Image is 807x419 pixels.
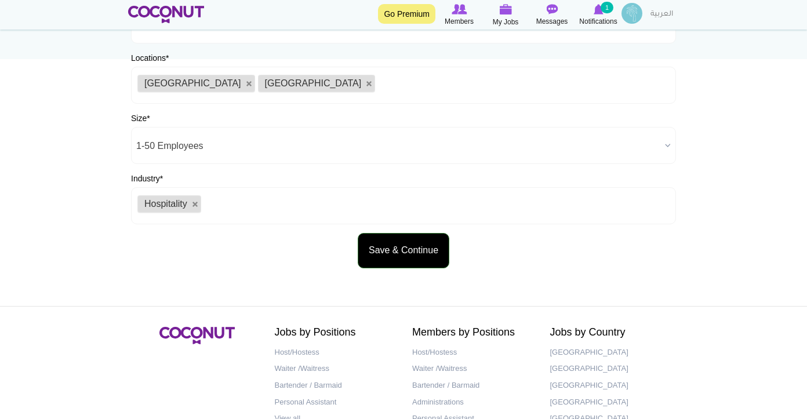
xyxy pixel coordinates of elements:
a: العربية [645,3,679,26]
a: Host/Hostess [412,344,533,361]
a: [GEOGRAPHIC_DATA] [550,394,671,411]
a: Waiter /Waitress [275,360,395,377]
a: [GEOGRAPHIC_DATA] [550,344,671,361]
a: Administrations [412,394,533,411]
a: Notifications Notifications 1 [575,3,621,27]
a: Go Premium [378,4,435,24]
img: Home [128,6,204,23]
label: Locations [131,52,169,64]
a: Bartender / Barmaid [275,377,395,394]
span: This field is required. [147,114,150,123]
a: [GEOGRAPHIC_DATA] [550,360,671,377]
span: [GEOGRAPHIC_DATA] [265,78,362,88]
label: Industry [131,173,163,184]
small: 1 [601,2,613,13]
a: Messages Messages [529,3,575,27]
a: Browse Members Members [436,3,482,27]
span: This field is required. [166,53,169,63]
img: Notifications [594,4,604,14]
h2: Jobs by Country [550,327,671,338]
a: Bartender / Barmaid [412,377,533,394]
h2: Members by Positions [412,327,533,338]
img: Browse Members [452,4,467,14]
span: This field is required. [160,174,163,183]
a: Waiter /Waitress [412,360,533,377]
img: Coconut [159,327,235,344]
a: Personal Assistant [275,394,395,411]
h2: Jobs by Positions [275,327,395,338]
span: Messages [536,16,568,27]
span: Notifications [579,16,617,27]
a: My Jobs My Jobs [482,3,529,28]
span: Members [445,16,474,27]
span: 1-50 Employees [136,127,660,165]
span: [GEOGRAPHIC_DATA] [144,78,241,88]
span: Hospitality [144,199,187,209]
img: My Jobs [499,4,512,14]
a: [GEOGRAPHIC_DATA] [550,377,671,394]
a: Host/Hostess [275,344,395,361]
img: Messages [546,4,558,14]
label: Size [131,112,150,124]
button: Save & Continue [358,233,449,268]
span: My Jobs [493,16,519,28]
